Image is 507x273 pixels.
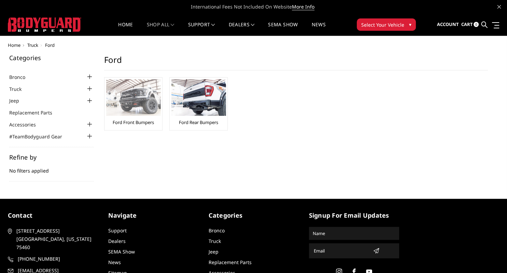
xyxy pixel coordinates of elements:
[18,255,97,263] span: [PHONE_NUMBER]
[292,3,314,10] a: More Info
[209,227,225,234] a: Bronco
[118,22,133,36] a: Home
[8,211,98,220] h5: contact
[188,22,215,36] a: Support
[461,21,473,27] span: Cart
[8,255,98,263] a: [PHONE_NUMBER]
[209,248,219,255] a: Jeep
[209,259,252,265] a: Replacement Parts
[9,73,34,81] a: Bronco
[357,18,416,31] button: Select Your Vehicle
[108,238,126,244] a: Dealers
[209,238,221,244] a: Truck
[409,21,411,28] span: ▾
[461,15,479,34] a: Cart 0
[113,119,154,125] a: Ford Front Bumpers
[179,119,218,125] a: Ford Rear Bumpers
[9,55,94,61] h5: Categories
[437,21,459,27] span: Account
[8,42,20,48] a: Home
[16,227,96,251] span: [STREET_ADDRESS] [GEOGRAPHIC_DATA], [US_STATE] 75460
[209,211,299,220] h5: Categories
[108,211,198,220] h5: Navigate
[104,55,488,70] h1: Ford
[108,248,135,255] a: SEMA Show
[9,85,30,93] a: Truck
[9,154,94,181] div: No filters applied
[108,227,127,234] a: Support
[361,21,404,28] span: Select Your Vehicle
[9,97,28,104] a: Jeep
[437,15,459,34] a: Account
[108,259,121,265] a: News
[27,42,38,48] a: Truck
[311,22,325,36] a: News
[473,240,507,273] iframe: Chat Widget
[9,121,44,128] a: Accessories
[474,22,479,27] span: 0
[229,22,255,36] a: Dealers
[45,42,55,48] span: Ford
[311,245,370,256] input: Email
[9,133,71,140] a: #TeamBodyguard Gear
[309,211,399,220] h5: signup for email updates
[268,22,298,36] a: SEMA Show
[147,22,174,36] a: shop all
[8,17,81,32] img: BODYGUARD BUMPERS
[9,154,94,160] h5: Refine by
[9,109,61,116] a: Replacement Parts
[310,228,398,239] input: Name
